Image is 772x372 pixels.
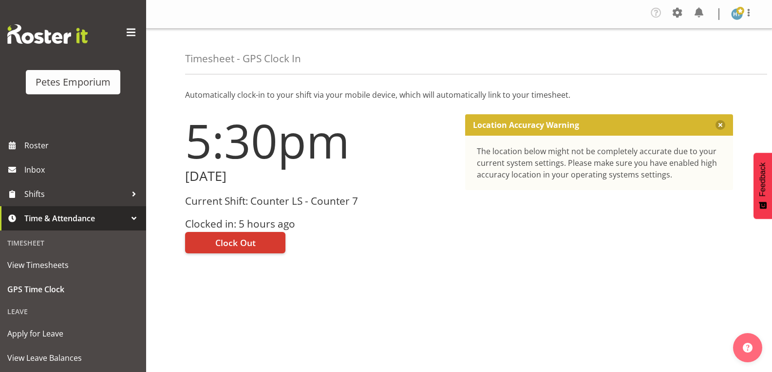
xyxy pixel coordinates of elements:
[743,343,753,353] img: help-xxl-2.png
[7,258,139,272] span: View Timesheets
[7,24,88,44] img: Rosterit website logo
[24,211,127,226] span: Time & Attendance
[185,169,453,184] h2: [DATE]
[2,346,144,370] a: View Leave Balances
[2,277,144,301] a: GPS Time Clock
[185,53,301,64] h4: Timesheet - GPS Clock In
[2,253,144,277] a: View Timesheets
[473,120,579,130] p: Location Accuracy Warning
[477,145,722,180] div: The location below might not be completely accurate due to your current system settings. Please m...
[185,89,733,101] p: Automatically clock-in to your shift via your mobile device, which will automatically link to you...
[753,153,772,219] button: Feedback - Show survey
[716,120,725,130] button: Close message
[2,301,144,321] div: Leave
[215,236,256,249] span: Clock Out
[731,8,743,20] img: helena-tomlin701.jpg
[2,321,144,346] a: Apply for Leave
[36,75,111,89] div: Petes Emporium
[2,233,144,253] div: Timesheet
[7,351,139,365] span: View Leave Balances
[185,114,453,167] h1: 5:30pm
[185,218,453,230] h3: Clocked in: 5 hours ago
[185,232,285,253] button: Clock Out
[185,195,453,207] h3: Current Shift: Counter LS - Counter 7
[758,162,767,196] span: Feedback
[7,282,139,297] span: GPS Time Clock
[24,138,141,153] span: Roster
[24,187,127,201] span: Shifts
[7,326,139,341] span: Apply for Leave
[24,162,141,177] span: Inbox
